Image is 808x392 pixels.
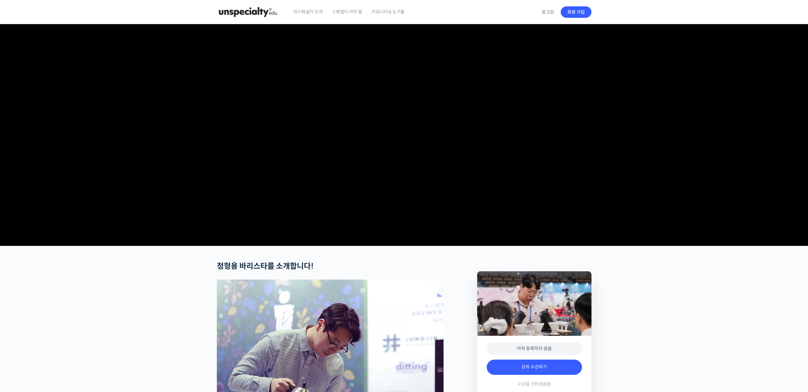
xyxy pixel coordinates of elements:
[487,342,582,355] div: 아직 등록하지 않음
[217,261,314,271] strong: 정형용 바리스타를 소개합니다!
[538,5,558,19] a: 로그인
[487,360,582,375] a: 강의 수강하기
[561,6,591,18] a: 회원 가입
[518,381,551,387] span: 수강료 199,000원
